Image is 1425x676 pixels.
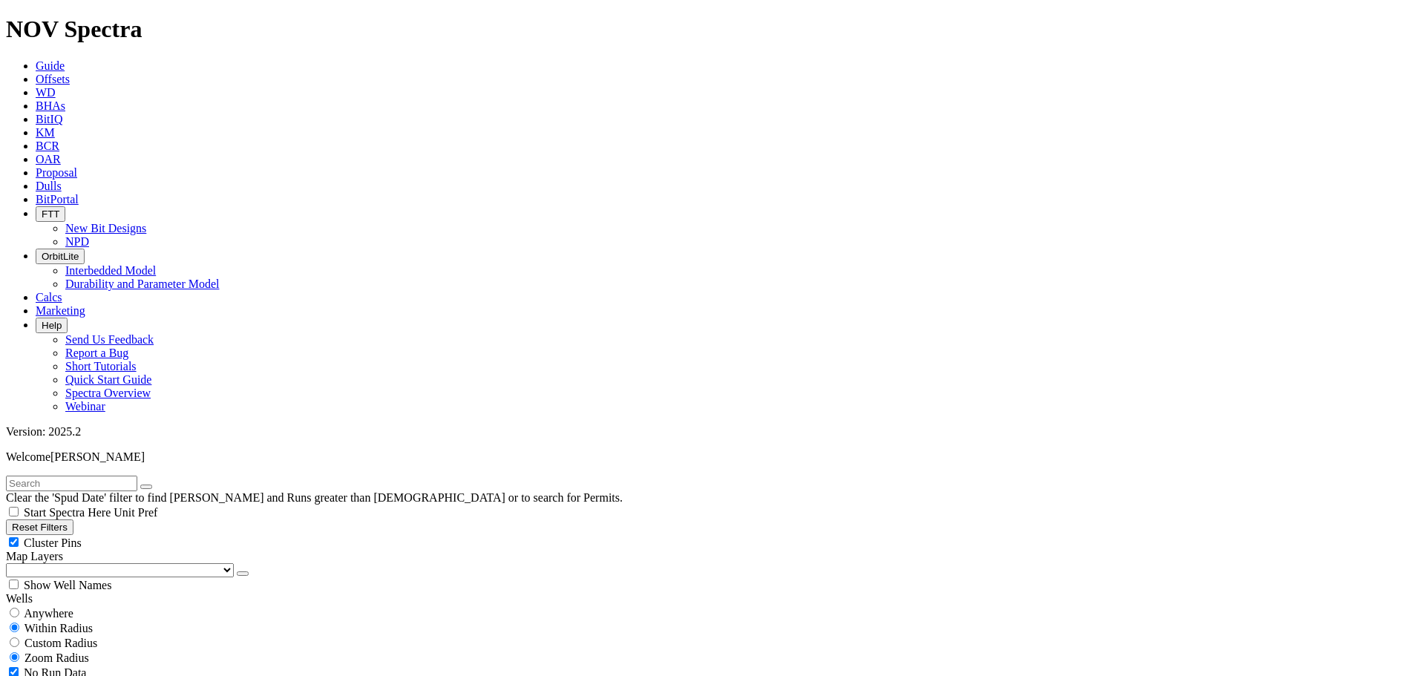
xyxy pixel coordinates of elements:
a: Guide [36,59,65,72]
a: Interbedded Model [65,264,156,277]
a: NPD [65,235,89,248]
span: Cluster Pins [24,536,82,549]
a: Dulls [36,180,62,192]
span: Within Radius [24,622,93,634]
span: Show Well Names [24,579,111,591]
span: [PERSON_NAME] [50,450,145,463]
p: Welcome [6,450,1419,464]
span: OrbitLite [42,251,79,262]
span: Unit Pref [114,506,157,519]
input: Start Spectra Here [9,507,19,516]
a: Quick Start Guide [65,373,151,386]
button: Reset Filters [6,519,73,535]
a: Spectra Overview [65,387,151,399]
a: OAR [36,153,61,165]
button: OrbitLite [36,249,85,264]
a: Webinar [65,400,105,413]
button: Help [36,318,68,333]
button: FTT [36,206,65,222]
a: BCR [36,140,59,152]
a: Report a Bug [65,347,128,359]
a: Marketing [36,304,85,317]
a: BitIQ [36,113,62,125]
a: KM [36,126,55,139]
h1: NOV Spectra [6,16,1419,43]
a: New Bit Designs [65,222,146,234]
a: Short Tutorials [65,360,137,373]
span: Anywhere [24,607,73,620]
span: Clear the 'Spud Date' filter to find [PERSON_NAME] and Runs greater than [DEMOGRAPHIC_DATA] or to... [6,491,623,504]
span: Help [42,320,62,331]
span: Zoom Radius [24,652,89,664]
a: Durability and Parameter Model [65,278,220,290]
a: Calcs [36,291,62,303]
span: Map Layers [6,550,63,562]
a: Send Us Feedback [65,333,154,346]
a: Proposal [36,166,77,179]
div: Version: 2025.2 [6,425,1419,439]
span: Start Spectra Here [24,506,111,519]
input: Search [6,476,137,491]
a: BHAs [36,99,65,112]
a: Offsets [36,73,70,85]
span: FTT [42,209,59,220]
div: Wells [6,592,1419,606]
a: BitPortal [36,193,79,206]
span: Custom Radius [24,637,97,649]
a: WD [36,86,56,99]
